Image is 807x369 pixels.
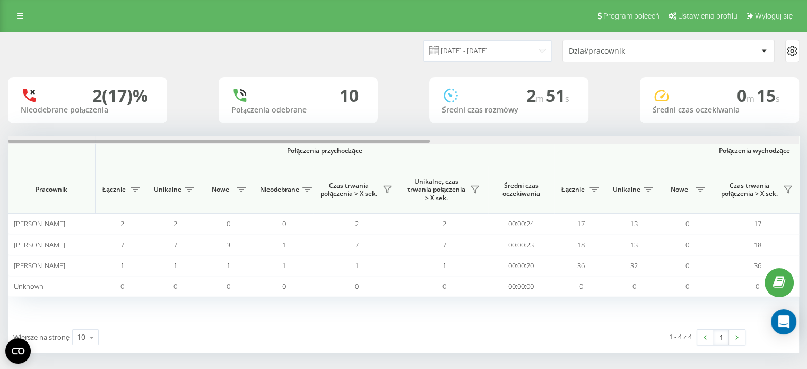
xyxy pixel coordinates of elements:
span: Unknown [14,281,44,291]
span: 2 [120,219,124,228]
span: 0 [282,219,286,228]
div: 1 - 4 z 4 [669,331,692,342]
span: Czas trwania połączenia > X sek. [318,182,379,198]
span: 17 [577,219,585,228]
span: 0 [756,281,759,291]
span: Pracownik [17,185,86,194]
span: 17 [754,219,761,228]
span: 1 [227,261,230,270]
span: Unikalne, czas trwania połączenia > X sek. [406,177,467,202]
span: 1 [282,261,286,270]
span: 0 [442,281,446,291]
span: 7 [442,240,446,250]
span: 36 [754,261,761,270]
td: 00:00:23 [488,234,554,255]
span: Nowe [207,185,233,194]
span: 3 [227,240,230,250]
span: Wyloguj się [755,12,793,20]
span: 2 [526,84,546,107]
span: 1 [442,261,446,270]
div: 10 [340,85,359,106]
span: 0 [173,281,177,291]
button: Open CMP widget [5,338,31,364]
td: 00:00:00 [488,276,554,297]
span: 1 [355,261,359,270]
div: Open Intercom Messenger [771,309,796,334]
span: 13 [630,240,638,250]
div: 2 (17)% [92,85,148,106]
span: Łącznie [560,185,586,194]
span: 0 [685,261,689,270]
div: Połączenia odebrane [231,106,365,115]
span: Ustawienia profilu [678,12,737,20]
span: Połączenia przychodzące [123,147,526,155]
span: 0 [227,219,230,228]
span: s [776,93,780,105]
span: 0 [120,281,124,291]
span: 51 [546,84,569,107]
span: m [747,93,757,105]
td: 00:00:20 [488,255,554,276]
span: [PERSON_NAME] [14,240,65,250]
span: 0 [737,84,757,107]
span: Unikalne [613,185,640,194]
span: 18 [754,240,761,250]
span: 1 [173,261,177,270]
div: Średni czas oczekiwania [653,106,786,115]
span: 15 [757,84,780,107]
span: 0 [685,281,689,291]
span: 2 [442,219,446,228]
span: m [536,93,546,105]
span: s [565,93,569,105]
span: Średni czas oczekiwania [496,182,546,198]
span: 7 [173,240,177,250]
span: 32 [630,261,638,270]
span: 0 [355,281,359,291]
span: 36 [577,261,585,270]
div: Nieodebrane połączenia [21,106,154,115]
div: 10 [77,332,85,342]
span: 1 [282,240,286,250]
span: 18 [577,240,585,250]
span: 7 [120,240,124,250]
span: 1 [120,261,124,270]
span: Program poleceń [603,12,660,20]
span: 7 [355,240,359,250]
span: Łącznie [101,185,127,194]
span: Unikalne [154,185,181,194]
span: [PERSON_NAME] [14,261,65,270]
span: [PERSON_NAME] [14,219,65,228]
span: 0 [632,281,636,291]
span: 0 [685,219,689,228]
span: Nowe [666,185,692,194]
span: 13 [630,219,638,228]
td: 00:00:24 [488,213,554,234]
span: Czas trwania połączenia > X sek. [719,182,780,198]
span: 2 [355,219,359,228]
a: 1 [713,330,729,345]
span: Wiersze na stronę [13,332,70,342]
span: 0 [282,281,286,291]
div: Dział/pracownik [569,47,696,56]
span: 0 [227,281,230,291]
div: Średni czas rozmówy [442,106,576,115]
span: Nieodebrane [260,185,299,194]
span: 0 [685,240,689,250]
span: 2 [173,219,177,228]
span: 0 [579,281,583,291]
